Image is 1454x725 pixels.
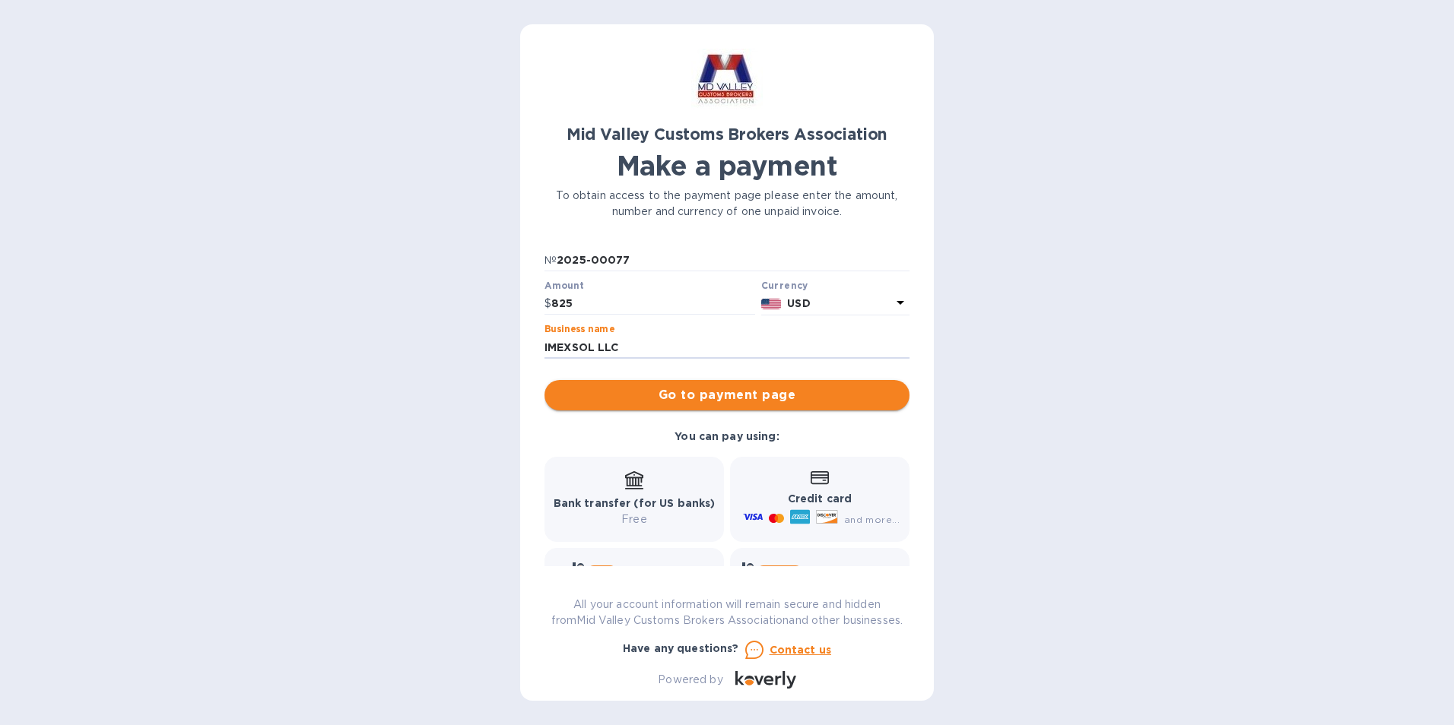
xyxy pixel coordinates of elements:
button: Go to payment page [544,380,910,410]
b: Credit card [788,492,852,505]
img: USD [761,299,782,309]
p: Free [554,511,716,527]
span: Go to payment page [557,386,897,404]
u: Contact us [770,644,832,656]
p: All your account information will remain secure and hidden from Mid Valley Customs Brokers Associ... [544,597,910,628]
input: 0.00 [551,293,755,315]
input: Enter bill number [557,249,910,271]
b: USD [787,297,810,309]
span: and more... [844,514,900,525]
p: Powered by [658,672,722,688]
b: You can pay using: [675,430,779,442]
b: Have any questions? [623,642,739,654]
label: Amount [544,281,583,290]
label: Business name [544,325,614,334]
h1: Make a payment [544,150,910,182]
p: To obtain access to the payment page please enter the amount, number and currency of one unpaid i... [544,188,910,220]
b: Currency [761,280,808,291]
b: Bank transfer (for US banks) [554,497,716,509]
input: Enter business name [544,336,910,359]
b: Mid Valley Customs Brokers Association [567,125,887,144]
p: $ [544,296,551,312]
p: № [544,252,557,268]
